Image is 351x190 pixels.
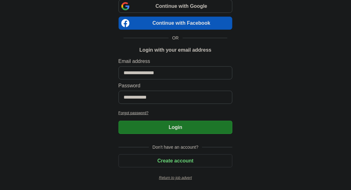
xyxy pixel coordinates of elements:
[119,154,233,167] button: Create account
[119,121,233,134] button: Login
[140,46,211,54] h1: Login with your email address
[119,110,233,116] a: Forgot password?
[149,144,202,151] span: Don't have an account?
[119,17,233,30] a: Continue with Facebook
[119,82,233,90] label: Password
[119,158,233,163] a: Create account
[169,35,183,41] span: OR
[119,175,233,181] a: Return to job advert
[119,58,233,65] label: Email address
